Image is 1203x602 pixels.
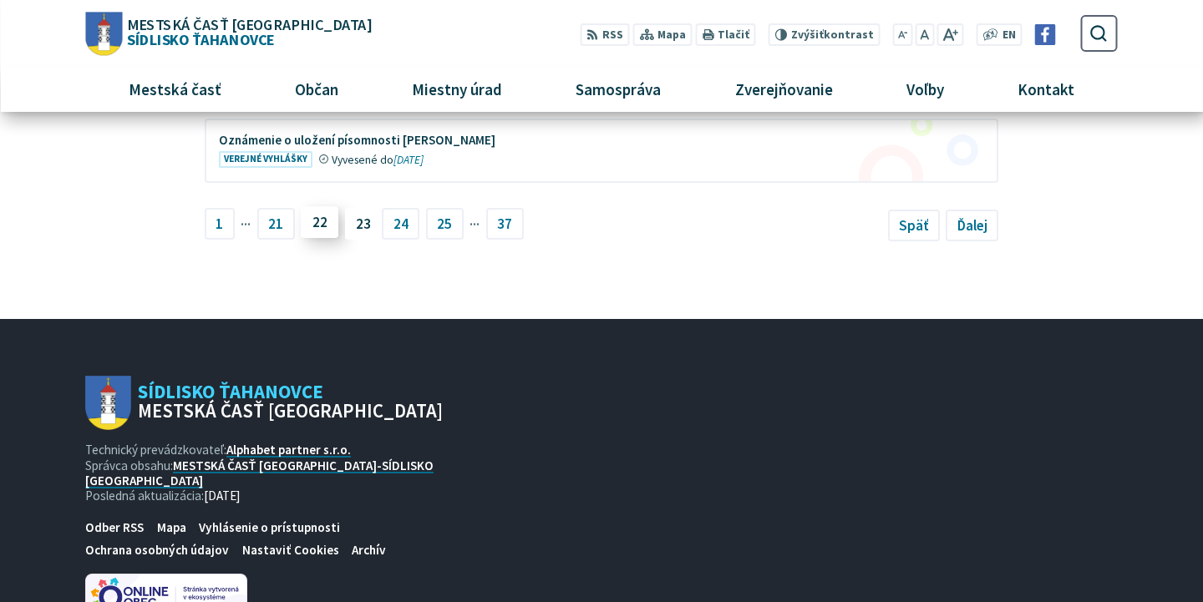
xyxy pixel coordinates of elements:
[791,28,824,42] span: Zvýšiť
[206,120,997,181] a: Oznámenie o uložení písomnosti [PERSON_NAME] Verejné vyhlášky Vyvesené do[DATE]
[1011,67,1080,112] span: Kontakt
[382,67,533,112] a: Miestny úrad
[127,17,371,32] span: Mestská časť [GEOGRAPHIC_DATA]
[204,488,241,503] span: [DATE]
[888,210,940,241] a: Späť
[131,382,443,421] span: Sídlisko Ťahanovce
[382,208,419,240] a: 24
[876,67,974,112] a: Voľby
[957,216,987,235] span: Ďalej
[138,402,443,421] span: Mestská časť [GEOGRAPHIC_DATA]
[85,376,131,430] img: Prejsť na domovskú stránku
[345,539,392,561] a: Archív
[580,23,629,46] a: RSS
[937,23,963,46] button: Zväčšiť veľkosť písma
[704,67,863,112] a: Zverejňovanie
[79,516,150,539] a: Odber RSS
[486,208,524,240] a: 37
[123,67,228,112] span: Mestská časť
[301,206,338,238] a: 22
[987,67,1104,112] a: Kontakt
[470,210,480,238] span: ···
[546,67,692,112] a: Samospráva
[241,210,251,238] span: ···
[718,28,749,42] span: Tlačiť
[946,210,998,241] a: Ďalej
[657,27,686,44] span: Mapa
[265,67,369,112] a: Občan
[86,12,372,55] a: Logo Sídlisko Ťahanovce, prejsť na domovskú stránku.
[769,23,880,46] button: Zvýšiťkontrast
[892,23,912,46] button: Zmenšiť veľkosť písma
[86,12,123,55] img: Prejsť na domovskú stránku
[257,208,295,240] a: 21
[236,539,345,561] a: Nastaviť Cookies
[570,67,667,112] span: Samospráva
[1035,24,1056,45] img: Prejsť na Facebook stránku
[122,17,371,47] span: Sídlisko Ťahanovce
[79,539,236,561] a: Ochrana osobných údajov
[85,443,443,503] p: Technický prevádzkovateľ: Správca obsahu: Posledná aktualizácia:
[99,67,252,112] a: Mestská časť
[900,67,950,112] span: Voľby
[695,23,755,46] button: Tlačiť
[791,28,874,42] span: kontrast
[916,23,934,46] button: Nastaviť pôvodnú veľkosť písma
[426,208,464,240] a: 25
[997,27,1020,44] a: EN
[406,67,509,112] span: Miestny úrad
[192,516,346,539] a: Vyhlásenie o prístupnosti
[205,208,235,240] a: 1
[85,458,434,488] a: MESTSKÁ ČASŤ [GEOGRAPHIC_DATA]-SÍDLISKO [GEOGRAPHIC_DATA]
[150,516,192,539] a: Mapa
[632,23,692,46] a: Mapa
[289,67,345,112] span: Občan
[85,376,443,430] a: Logo Sídlisko Ťahanovce, prejsť na domovskú stránku.
[899,216,928,235] span: Späť
[226,442,351,458] a: Alphabet partner s.r.o.
[602,27,623,44] span: RSS
[1002,27,1016,44] span: EN
[728,67,839,112] span: Zverejňovanie
[345,208,383,240] span: 23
